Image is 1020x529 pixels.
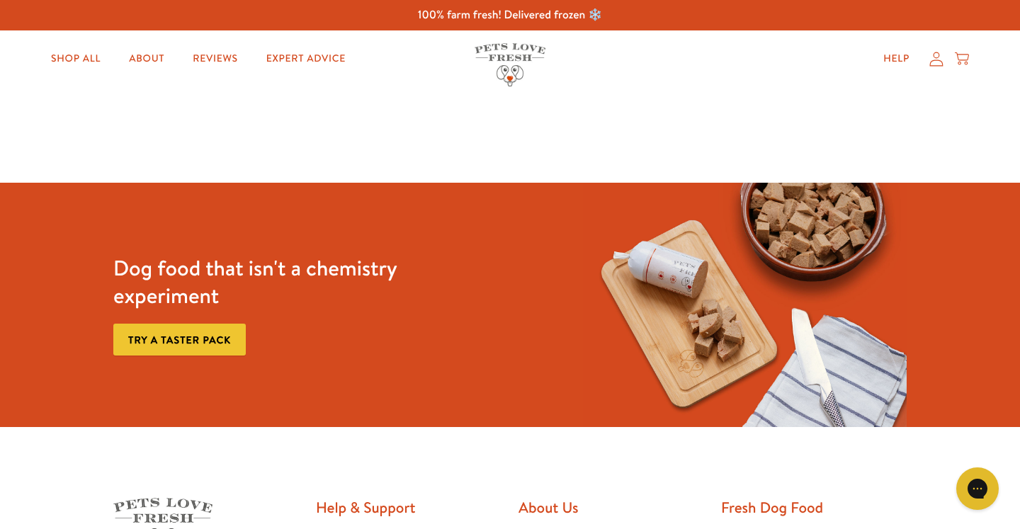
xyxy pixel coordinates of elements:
[40,45,112,73] a: Shop All
[113,324,246,355] a: Try a taster pack
[181,45,249,73] a: Reviews
[949,462,1006,515] iframe: Gorgias live chat messenger
[316,498,501,517] h2: Help & Support
[721,498,907,517] h2: Fresh Dog Food
[118,45,176,73] a: About
[475,43,545,86] img: Pets Love Fresh
[872,45,921,73] a: Help
[518,498,704,517] h2: About Us
[113,254,437,309] h3: Dog food that isn't a chemistry experiment
[583,183,907,427] img: Fussy
[255,45,357,73] a: Expert Advice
